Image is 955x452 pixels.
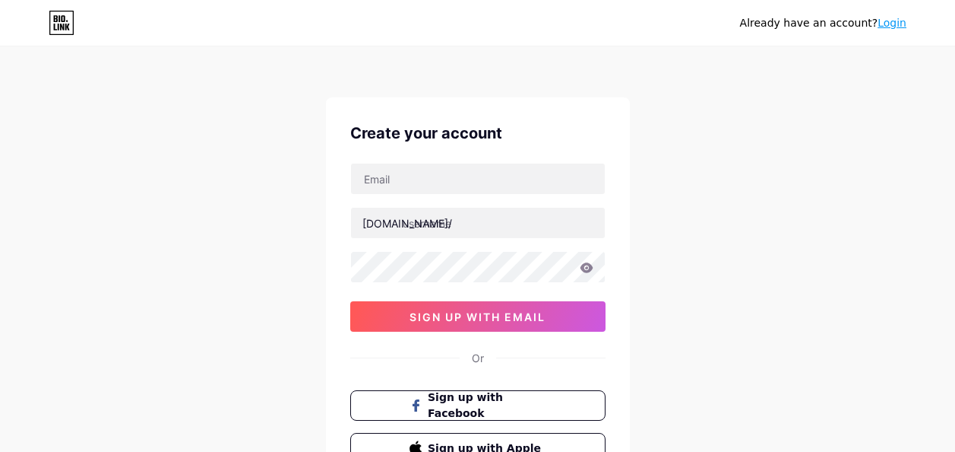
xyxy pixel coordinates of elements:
[428,390,545,422] span: Sign up with Facebook
[350,122,606,145] div: Create your account
[740,15,906,31] div: Already have an account?
[472,350,484,366] div: Or
[351,208,605,238] input: username
[350,390,606,421] button: Sign up with Facebook
[362,215,452,231] div: [DOMAIN_NAME]/
[878,17,906,29] a: Login
[350,301,606,332] button: sign up with email
[351,164,605,194] input: Email
[410,310,545,323] span: sign up with email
